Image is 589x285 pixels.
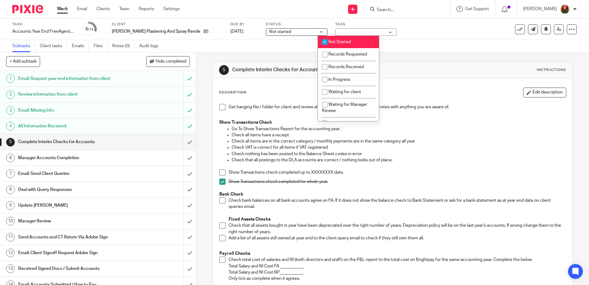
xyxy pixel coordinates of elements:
img: Pixie [12,5,43,13]
h1: Send Accounts and CT Return Via Adobe Sign [18,233,124,242]
span: Records Requested [328,52,367,56]
strong: Bank Check [219,192,243,196]
span: Hide completed [156,59,186,64]
div: 7 [6,169,15,178]
a: Files [94,40,108,52]
div: 10 [6,217,15,225]
strong: Payroll Checks [219,251,250,256]
a: Emails [72,40,89,52]
p: Show Transactions check completed up to XXXXXXXX date. [229,169,566,176]
h1: Email: Send Client Queries [18,169,124,178]
div: Accounts Year End FreeAgent - 2025 [12,28,74,35]
p: Check total cost of salaries and NI (both directors and staff) on the P&L report to the total cos... [229,257,566,263]
p: Check VAT is correct for all items if VAT registered [232,144,566,151]
div: 3 [6,106,15,115]
p: Description [219,90,246,95]
span: Waiting for Manager Review [322,102,367,113]
p: Total Salary and NI Cost FA ___________ [229,263,566,269]
p: Go To Show Transactions Report for the accounting year: [232,126,566,132]
label: Due by [230,22,258,27]
h1: All Information Received [18,122,124,131]
a: Reports [139,6,154,12]
span: Waiting for client [328,90,361,94]
p: [PERSON_NAME] Plastering And Spray Rendering Ltd [112,28,201,35]
label: Task [12,22,74,27]
label: Client [112,22,223,27]
h1: Update [PERSON_NAME] [18,201,124,210]
h1: Email: Client Signoff Request Adobe Sign [18,248,124,258]
h1: Received Signed Docs / Submit Accounts [18,264,124,273]
div: Instructions [537,68,566,72]
img: sallycropped.JPG [560,4,570,14]
div: 1 [6,74,15,83]
span: In Progress [328,77,350,82]
small: /14 [88,28,93,31]
div: 11 [6,233,15,242]
div: 4 [85,26,93,33]
label: Tags [335,22,397,27]
div: 2 [6,90,15,99]
button: + Add subtask [6,56,40,67]
p: Check all items are in the correct category / monthly payments are in the same category all year [232,138,566,144]
span: Not Started [328,40,351,44]
div: 4 [6,122,15,130]
a: Work [57,6,68,12]
h1: Manager Accounts Completion [18,153,124,163]
p: Check nothing has been posted to the Balance Sheet codes in error [232,151,566,157]
a: Client tasks [40,40,67,52]
h1: Review information from client [18,90,124,99]
a: Notes (0) [112,40,135,52]
p: Get hanging file / folder for client and review all notes before you start. Update notes with any... [229,104,566,110]
a: Subtasks [12,40,35,52]
div: 5 [219,65,229,75]
p: Only tick as complete when it agrees. [229,275,566,282]
strong: Fixed Assets Checks [229,217,270,221]
h1: Deal with Query Responses [18,185,124,194]
p: Add a list of all assets still owned at year end to the client query email to check if they still... [229,235,566,241]
h1: Complete Interim Checks for Accounts [18,137,124,147]
span: Records Received [328,65,364,69]
span: [DATE] [230,29,243,34]
button: Edit description [523,88,566,97]
p: Check bank balances on all bank accounts agree on FA. If it does not show the balance check to Ba... [229,197,566,210]
span: Not started [269,30,291,34]
h1: Manager Review [18,217,124,226]
a: Email [77,6,87,12]
div: 13 [6,264,15,273]
h1: Complete Interim Checks for Accounts [232,67,406,73]
label: Status [266,22,327,27]
h1: Email: Request year end information from client [18,74,124,83]
a: Clients [96,6,110,12]
div: 9 [6,201,15,210]
a: Audit logs [139,40,163,52]
a: Settings [163,6,180,12]
p: Check that all postings to the DLA accounts are correct / nothing looks out of place. [232,157,566,163]
p: Show Transactions check completed for whole year. [229,179,566,185]
strong: Show Transactions Check [219,120,272,125]
div: 5 [6,138,15,147]
p: Check that all assets bought in year have been depreciated over the right number of years. Deprec... [229,222,566,235]
button: Hide completed [146,56,190,67]
div: 12 [6,249,15,257]
p: Check all items have a receipt [232,132,566,138]
div: 8 [6,185,15,194]
p: Total Salary and NI Cost BP___________ [229,269,566,275]
h1: Email: Missing Info [18,106,124,115]
a: Team [119,6,129,12]
div: 6 [6,154,15,162]
p: [PERSON_NAME] [523,6,557,12]
span: Get Support [465,7,489,11]
input: Search [376,7,432,13]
